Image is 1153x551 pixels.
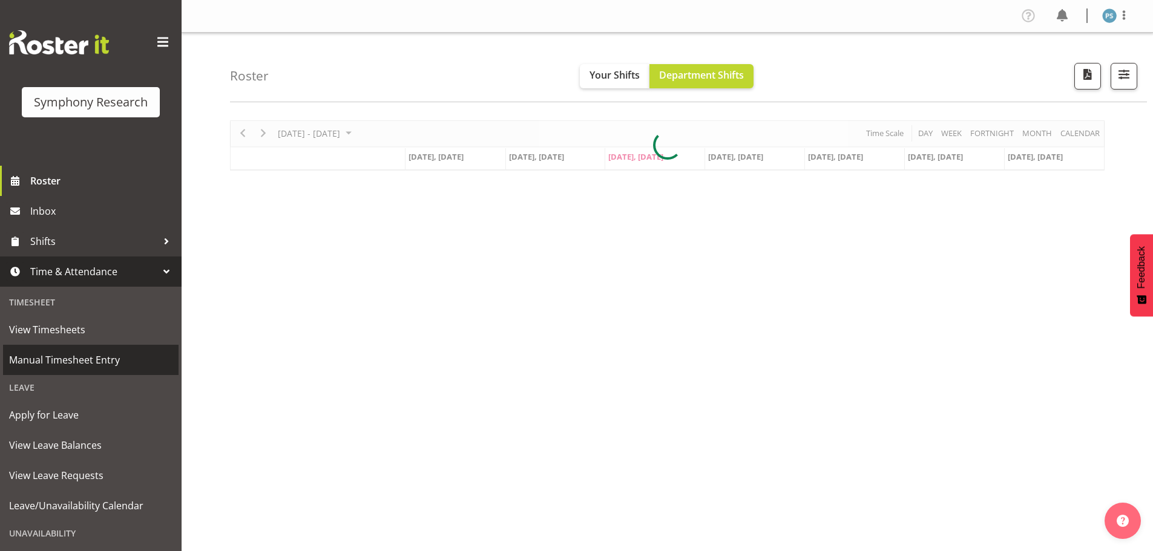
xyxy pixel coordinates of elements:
[649,64,754,88] button: Department Shifts
[3,491,179,521] a: Leave/Unavailability Calendar
[30,262,157,281] span: Time & Attendance
[3,315,179,345] a: View Timesheets
[580,64,649,88] button: Your Shifts
[3,430,179,460] a: View Leave Balances
[3,290,179,315] div: Timesheet
[1102,8,1117,23] img: paul-s-stoneham1982.jpg
[1117,515,1129,527] img: help-xxl-2.png
[9,30,109,54] img: Rosterit website logo
[34,93,148,111] div: Symphony Research
[30,202,176,220] span: Inbox
[9,497,172,515] span: Leave/Unavailability Calendar
[590,68,640,82] span: Your Shifts
[3,375,179,400] div: Leave
[1111,63,1137,90] button: Filter Shifts
[659,68,744,82] span: Department Shifts
[3,345,179,375] a: Manual Timesheet Entry
[230,69,269,83] h4: Roster
[1074,63,1101,90] button: Download a PDF of the roster according to the set date range.
[3,400,179,430] a: Apply for Leave
[30,172,176,190] span: Roster
[9,466,172,484] span: View Leave Requests
[9,351,172,369] span: Manual Timesheet Entry
[30,232,157,250] span: Shifts
[3,521,179,546] div: Unavailability
[9,436,172,454] span: View Leave Balances
[1136,246,1147,289] span: Feedback
[9,406,172,424] span: Apply for Leave
[9,321,172,339] span: View Timesheets
[1130,234,1153,316] button: Feedback - Show survey
[3,460,179,491] a: View Leave Requests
